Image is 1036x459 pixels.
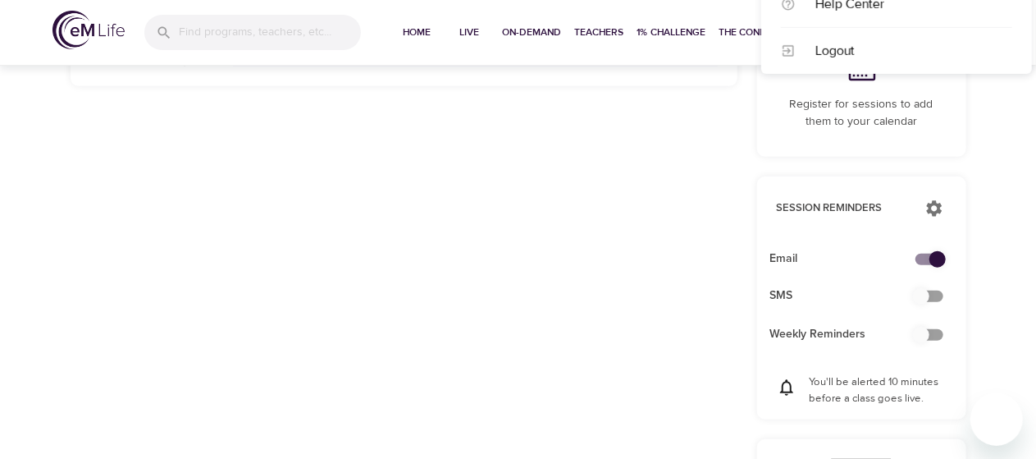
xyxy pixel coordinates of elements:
p: Session Reminders [777,200,909,217]
span: Home [398,24,437,41]
img: logo [52,11,125,49]
span: On-Demand [503,24,562,41]
p: Register for sessions to add them to your calendar [777,96,947,131]
span: SMS [770,287,927,305]
div: Logout [796,42,1012,61]
input: Find programs, teachers, etc... [179,15,361,50]
span: The Connection [719,24,801,41]
iframe: Button to launch messaging window [970,393,1023,446]
span: Live [450,24,490,41]
span: Email [770,250,927,268]
span: Weekly Reminders [770,326,927,343]
p: You'll be alerted 10 minutes before a class goes live. [810,374,947,406]
span: Teachers [575,24,624,41]
span: 1% Challenge [637,24,706,41]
